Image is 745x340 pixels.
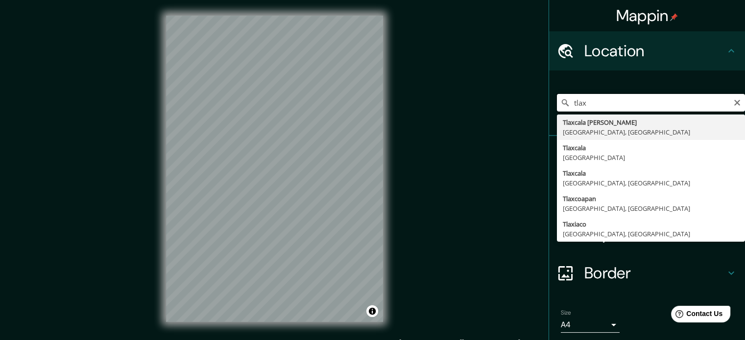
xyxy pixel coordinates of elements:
[549,175,745,214] div: Style
[584,224,725,244] h4: Layout
[563,143,739,153] div: Tlaxcala
[616,6,678,25] h4: Mappin
[549,31,745,70] div: Location
[658,302,734,329] iframe: Help widget launcher
[563,178,739,188] div: [GEOGRAPHIC_DATA], [GEOGRAPHIC_DATA]
[563,168,739,178] div: Tlaxcala
[670,13,678,21] img: pin-icon.png
[563,229,739,239] div: [GEOGRAPHIC_DATA], [GEOGRAPHIC_DATA]
[563,194,739,204] div: Tlaxcoapan
[557,94,745,112] input: Pick your city or area
[549,214,745,253] div: Layout
[563,219,739,229] div: Tlaxiaco
[549,253,745,293] div: Border
[561,317,620,333] div: A4
[563,153,739,162] div: [GEOGRAPHIC_DATA]
[549,136,745,175] div: Pins
[584,41,725,61] h4: Location
[166,16,383,322] canvas: Map
[733,97,741,107] button: Clear
[563,127,739,137] div: [GEOGRAPHIC_DATA], [GEOGRAPHIC_DATA]
[563,117,739,127] div: Tlaxcala [PERSON_NAME]
[584,263,725,283] h4: Border
[561,309,571,317] label: Size
[563,204,739,213] div: [GEOGRAPHIC_DATA], [GEOGRAPHIC_DATA]
[366,305,378,317] button: Toggle attribution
